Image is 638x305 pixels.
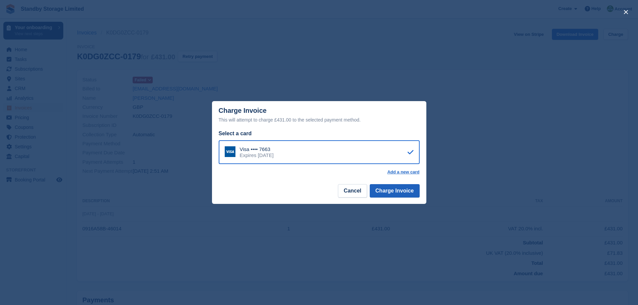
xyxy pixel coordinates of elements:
button: Charge Invoice [370,184,420,198]
div: Select a card [219,130,420,138]
div: Expires [DATE] [240,152,274,158]
div: Charge Invoice [219,107,420,124]
a: Add a new card [387,169,419,175]
button: close [621,7,631,17]
div: This will attempt to charge £431.00 to the selected payment method. [219,116,420,124]
div: Visa •••• 7663 [240,146,274,152]
button: Cancel [338,184,367,198]
img: Visa Logo [225,146,235,157]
